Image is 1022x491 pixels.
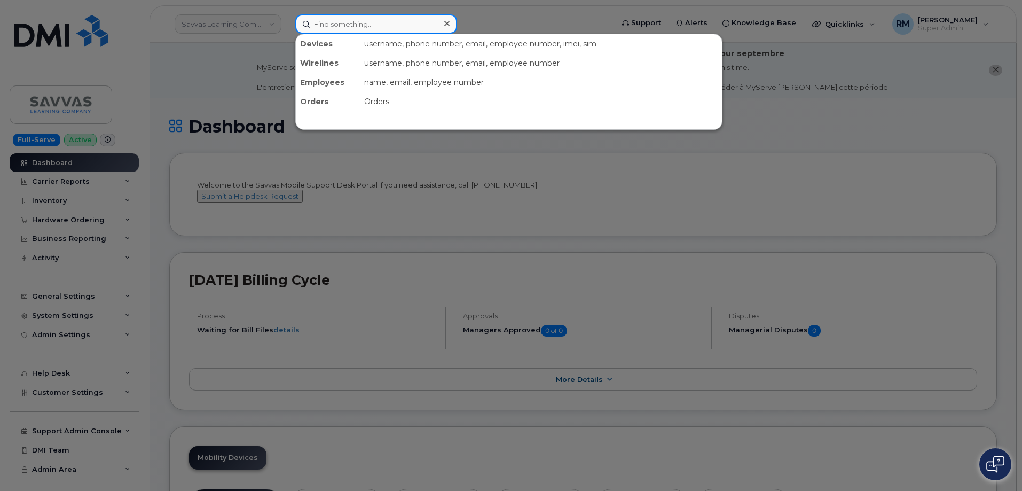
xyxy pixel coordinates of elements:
div: Orders [360,92,722,111]
div: username, phone number, email, employee number [360,53,722,73]
div: username, phone number, email, employee number, imei, sim [360,34,722,53]
div: Wirelines [296,53,360,73]
div: name, email, employee number [360,73,722,92]
div: Orders [296,92,360,111]
div: Devices [296,34,360,53]
div: Employees [296,73,360,92]
img: Open chat [986,456,1004,473]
